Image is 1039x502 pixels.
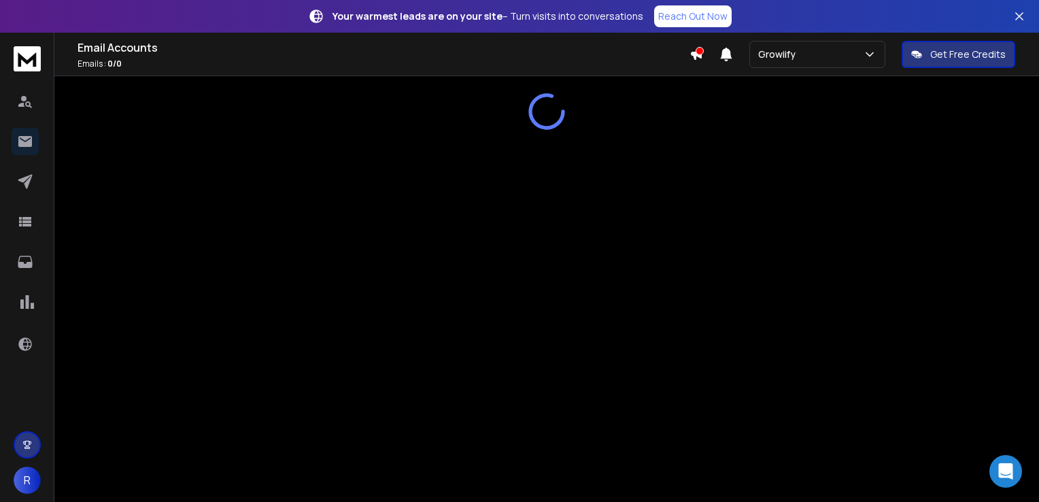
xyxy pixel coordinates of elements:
[333,10,503,22] strong: Your warmest leads are on your site
[930,48,1006,61] p: Get Free Credits
[654,5,732,27] a: Reach Out Now
[989,455,1022,488] div: Open Intercom Messenger
[107,58,122,69] span: 0 / 0
[758,48,801,61] p: Growiify
[78,58,689,69] p: Emails :
[14,46,41,71] img: logo
[333,10,643,23] p: – Turn visits into conversations
[14,467,41,494] button: R
[78,39,689,56] h1: Email Accounts
[658,10,728,23] p: Reach Out Now
[902,41,1015,68] button: Get Free Credits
